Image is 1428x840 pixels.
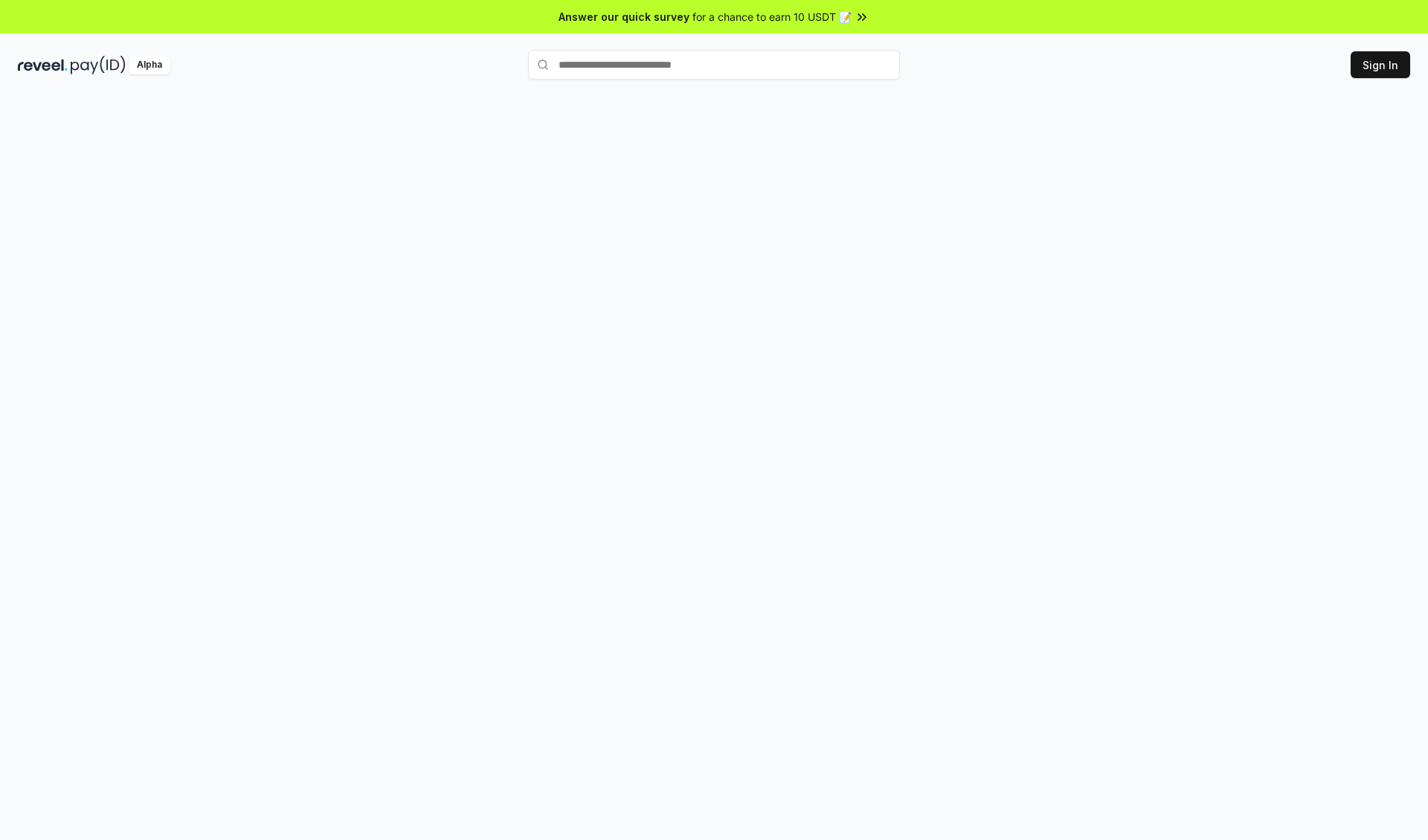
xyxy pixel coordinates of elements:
img: reveel_dark [18,56,68,74]
span: for a chance to earn 10 USDT 📝 [692,9,852,25]
img: pay_id [71,56,126,74]
div: Alpha [129,56,170,74]
span: Answer our quick survey [559,9,689,25]
button: Sign In [1351,51,1410,78]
